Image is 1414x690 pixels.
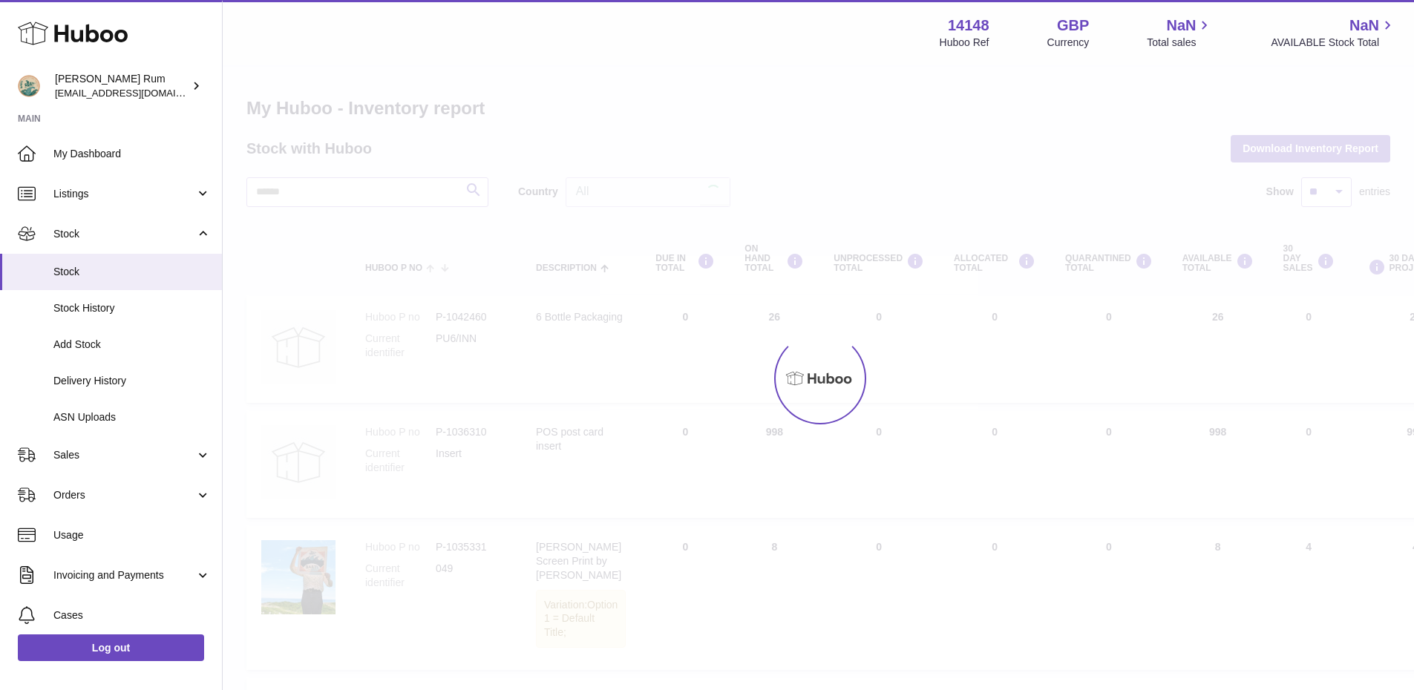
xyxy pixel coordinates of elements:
span: NaN [1166,16,1196,36]
strong: 14148 [948,16,989,36]
span: Total sales [1147,36,1213,50]
span: Stock [53,265,211,279]
a: Log out [18,634,204,661]
span: Delivery History [53,374,211,388]
span: Invoicing and Payments [53,568,195,582]
a: NaN Total sales [1147,16,1213,50]
span: Sales [53,448,195,462]
span: AVAILABLE Stock Total [1271,36,1396,50]
span: Cases [53,608,211,622]
span: NaN [1349,16,1379,36]
img: mail@bartirum.wales [18,75,40,97]
span: Orders [53,488,195,502]
span: ASN Uploads [53,410,211,424]
strong: GBP [1057,16,1089,36]
div: Currency [1047,36,1090,50]
span: Listings [53,187,195,201]
span: Stock [53,227,195,241]
span: My Dashboard [53,147,211,161]
span: Usage [53,528,211,542]
span: Add Stock [53,338,211,352]
a: NaN AVAILABLE Stock Total [1271,16,1396,50]
div: [PERSON_NAME] Rum [55,72,189,100]
span: [EMAIL_ADDRESS][DOMAIN_NAME] [55,87,218,99]
span: Stock History [53,301,211,315]
div: Huboo Ref [940,36,989,50]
